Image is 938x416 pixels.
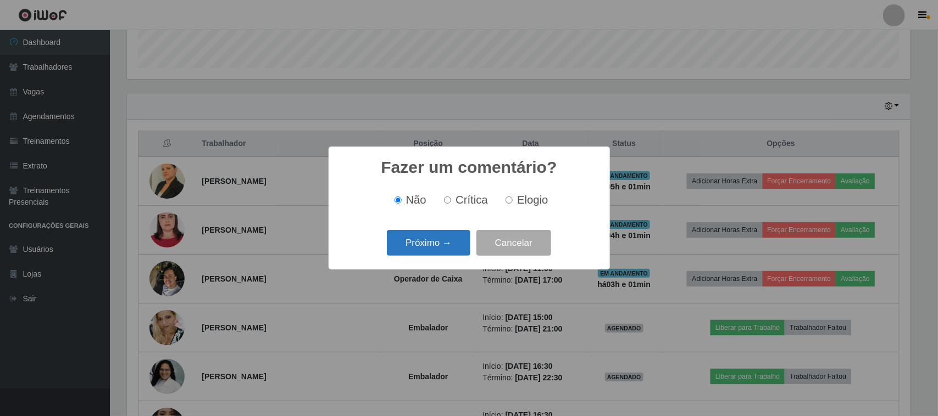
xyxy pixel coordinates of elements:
span: Não [406,194,426,206]
input: Elogio [506,196,513,204]
button: Cancelar [476,230,551,256]
input: Crítica [444,196,451,204]
span: Elogio [517,194,548,206]
h2: Fazer um comentário? [381,158,557,177]
span: Crítica [456,194,488,206]
input: Não [395,196,402,204]
button: Próximo → [387,230,470,256]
